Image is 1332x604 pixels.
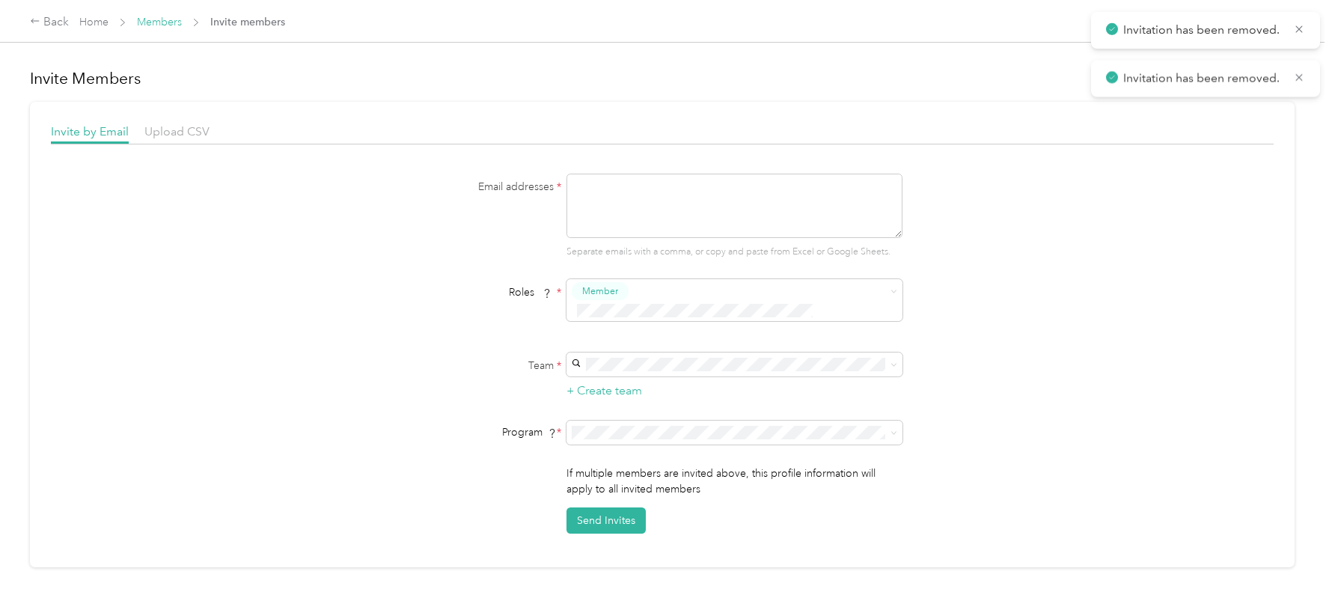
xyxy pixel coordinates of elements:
[1248,520,1332,604] iframe: Everlance-gr Chat Button Frame
[566,466,902,497] p: If multiple members are invited above, this profile information will apply to all invited members
[566,507,646,534] button: Send Invites
[374,424,561,440] div: Program
[144,124,210,138] span: Upload CSV
[566,382,642,400] button: + Create team
[30,68,1295,89] h1: Invite Members
[51,124,129,138] span: Invite by Email
[572,282,629,301] button: Member
[566,245,902,259] p: Separate emails with a comma, or copy and paste from Excel or Google Sheets.
[79,16,109,28] a: Home
[137,16,182,28] a: Members
[1123,69,1283,88] p: Invitation has been removed.
[30,13,69,31] div: Back
[374,358,561,373] label: Team
[504,281,557,304] span: Roles
[374,179,561,195] label: Email addresses
[582,284,618,298] span: Member
[1123,21,1283,40] p: Invitation has been removed.
[210,14,285,30] span: Invite members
